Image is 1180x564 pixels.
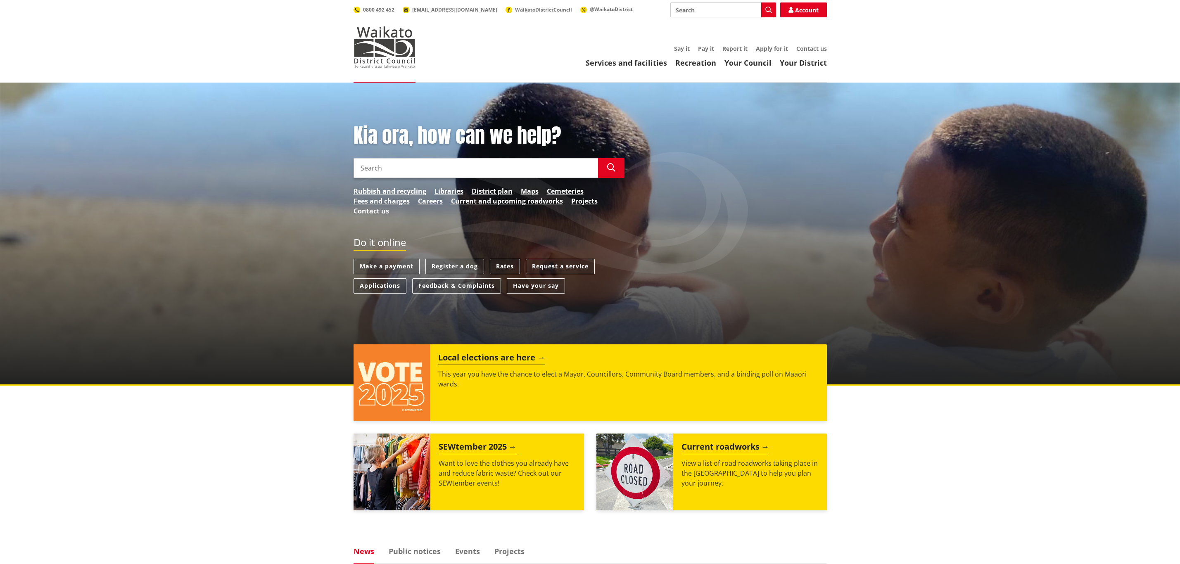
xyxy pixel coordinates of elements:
[403,6,497,13] a: [EMAIL_ADDRESS][DOMAIN_NAME]
[698,45,714,52] a: Pay it
[586,58,667,68] a: Services and facilities
[796,45,827,52] a: Contact us
[354,6,394,13] a: 0800 492 452
[354,158,598,178] input: Search input
[363,6,394,13] span: 0800 492 452
[354,434,430,510] img: SEWtember
[354,124,624,148] h1: Kia ora, how can we help?
[722,45,748,52] a: Report it
[472,186,513,196] a: District plan
[439,442,517,454] h2: SEWtember 2025
[418,196,443,206] a: Careers
[674,45,690,52] a: Say it
[596,434,673,510] img: Road closed sign
[354,344,430,421] img: Vote 2025
[439,458,576,488] p: Want to love the clothes you already have and reduce fabric waste? Check out our SEWtember events!
[521,186,539,196] a: Maps
[354,278,406,294] a: Applications
[780,2,827,17] a: Account
[451,196,563,206] a: Current and upcoming roadworks
[412,278,501,294] a: Feedback & Complaints
[354,237,406,251] h2: Do it online
[590,6,633,13] span: @WaikatoDistrict
[354,344,827,421] a: Local elections are here This year you have the chance to elect a Mayor, Councillors, Community B...
[389,547,441,555] a: Public notices
[724,58,772,68] a: Your Council
[681,442,769,454] h2: Current roadworks
[354,26,415,68] img: Waikato District Council - Te Kaunihera aa Takiwaa o Waikato
[354,186,426,196] a: Rubbish and recycling
[675,58,716,68] a: Recreation
[354,196,410,206] a: Fees and charges
[526,259,595,274] a: Request a service
[506,6,572,13] a: WaikatoDistrictCouncil
[571,196,598,206] a: Projects
[434,186,463,196] a: Libraries
[425,259,484,274] a: Register a dog
[455,547,480,555] a: Events
[438,369,818,389] p: This year you have the chance to elect a Mayor, Councillors, Community Board members, and a bindi...
[547,186,584,196] a: Cemeteries
[681,458,819,488] p: View a list of road roadworks taking place in the [GEOGRAPHIC_DATA] to help you plan your journey.
[412,6,497,13] span: [EMAIL_ADDRESS][DOMAIN_NAME]
[756,45,788,52] a: Apply for it
[354,206,389,216] a: Contact us
[490,259,520,274] a: Rates
[438,353,545,365] h2: Local elections are here
[596,434,827,510] a: Current roadworks View a list of road roadworks taking place in the [GEOGRAPHIC_DATA] to help you...
[507,278,565,294] a: Have your say
[354,547,374,555] a: News
[354,434,584,510] a: SEWtember 2025 Want to love the clothes you already have and reduce fabric waste? Check out our S...
[780,58,827,68] a: Your District
[580,6,633,13] a: @WaikatoDistrict
[494,547,525,555] a: Projects
[515,6,572,13] span: WaikatoDistrictCouncil
[670,2,776,17] input: Search input
[354,259,420,274] a: Make a payment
